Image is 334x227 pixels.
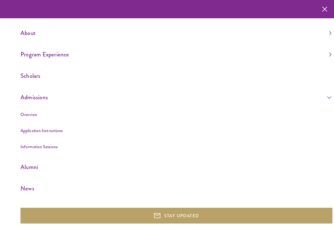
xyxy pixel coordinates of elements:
a: News [20,183,331,194]
a: Overview [20,111,37,118]
a: Application Instructions [20,127,63,134]
a: Scholars [20,71,331,81]
a: Admissions [20,92,331,102]
button: STAY UPDATED [20,208,332,224]
a: Information Sessions [20,143,58,150]
a: About [20,28,331,38]
a: Alumni [20,162,331,172]
a: Program Experience [20,49,331,60]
